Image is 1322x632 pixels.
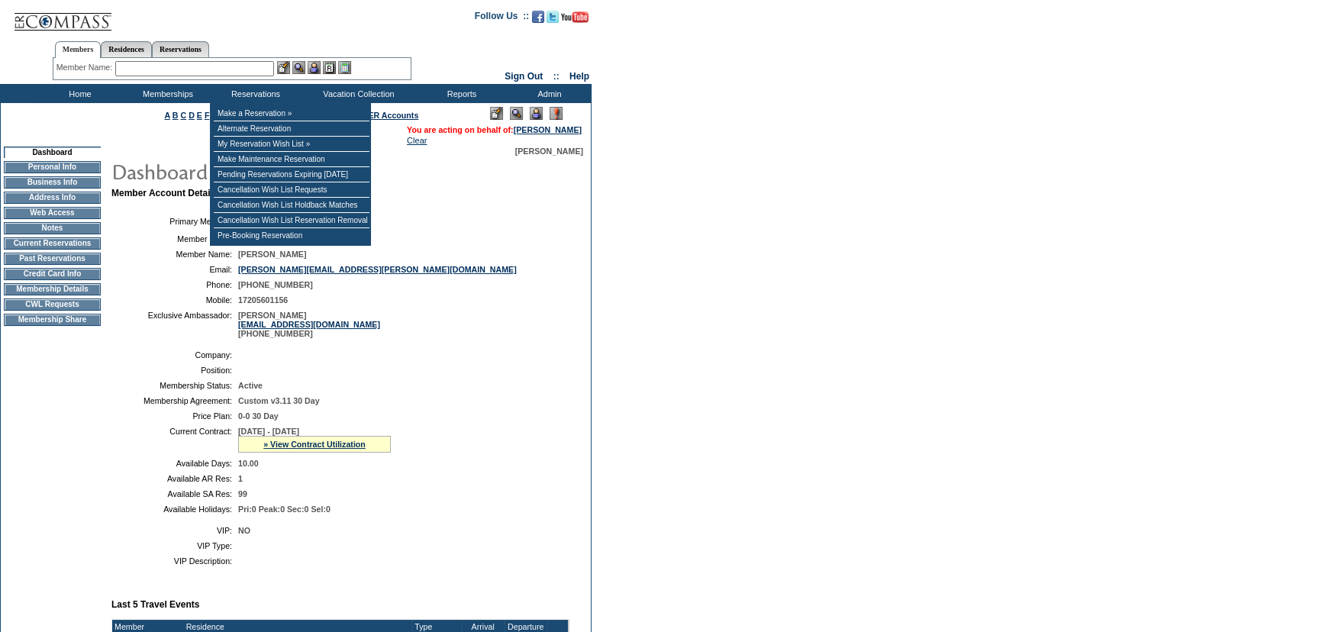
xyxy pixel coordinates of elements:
td: VIP: [118,526,232,535]
a: Reservations [152,41,209,57]
a: Residences [101,41,152,57]
span: Active [238,381,263,390]
img: Subscribe to our YouTube Channel [561,11,588,23]
td: Pre-Booking Reservation [214,228,369,243]
img: Log Concern/Member Elevation [550,107,563,120]
img: Impersonate [530,107,543,120]
img: Become our fan on Facebook [532,11,544,23]
span: You are acting on behalf of: [407,125,582,134]
td: Alternate Reservation [214,121,369,137]
td: Current Reservations [4,237,101,250]
td: Available Holidays: [118,505,232,514]
span: [PERSON_NAME] [515,147,583,156]
td: Dashboard [4,147,101,158]
a: Become our fan on Facebook [532,15,544,24]
img: View Mode [510,107,523,120]
td: Notes [4,222,101,234]
td: Vacation Collection [298,84,416,103]
span: 10.00 [238,459,259,468]
td: Web Access [4,207,101,219]
a: E [197,111,202,120]
td: Make Maintenance Reservation [214,152,369,167]
a: D [189,111,195,120]
td: Available Days: [118,459,232,468]
td: Member Name: [118,250,232,259]
td: Exclusive Ambassador: [118,311,232,338]
td: Phone: [118,280,232,289]
td: Member Since: [118,234,232,243]
td: CWL Requests [4,298,101,311]
img: b_edit.gif [277,61,290,74]
span: 0-0 30 Day [238,411,279,421]
span: [PHONE_NUMBER] [238,280,313,289]
td: Membership Details [4,283,101,295]
td: Membership Status: [118,381,232,390]
td: Business Info [4,176,101,189]
td: Address Info [4,192,101,204]
a: » View Contract Utilization [263,440,366,449]
img: Follow us on Twitter [547,11,559,23]
td: Cancellation Wish List Reservation Removal [214,213,369,228]
td: Follow Us :: [475,9,529,27]
td: Cancellation Wish List Requests [214,182,369,198]
a: [PERSON_NAME] [514,125,582,134]
img: Reservations [323,61,336,74]
b: Member Account Details [111,188,218,198]
img: Impersonate [308,61,321,74]
a: [PERSON_NAME][EMAIL_ADDRESS][PERSON_NAME][DOMAIN_NAME] [238,265,517,274]
span: [PERSON_NAME] [238,250,306,259]
td: Cancellation Wish List Holdback Matches [214,198,369,213]
span: 17205601156 [238,295,288,305]
a: Clear [407,136,427,145]
span: Custom v3.11 30 Day [238,396,320,405]
span: 1 [238,474,243,483]
div: Member Name: [56,61,115,74]
td: Membership Share [4,314,101,326]
td: Reservations [210,84,298,103]
a: C [180,111,186,120]
td: Price Plan: [118,411,232,421]
span: NO [238,526,250,535]
td: Home [34,84,122,103]
td: Position: [118,366,232,375]
td: My Reservation Wish List » [214,137,369,152]
td: Credit Card Info [4,268,101,280]
span: 99 [238,489,247,498]
td: Past Reservations [4,253,101,265]
a: Follow us on Twitter [547,15,559,24]
td: Pending Reservations Expiring [DATE] [214,167,369,182]
a: Help [569,71,589,82]
span: :: [553,71,559,82]
a: Subscribe to our YouTube Channel [561,15,588,24]
td: VIP Description: [118,556,232,566]
a: ER Accounts [368,111,418,120]
td: Primary Member: [118,214,232,228]
td: Company: [118,350,232,360]
td: Available SA Res: [118,489,232,498]
a: [EMAIL_ADDRESS][DOMAIN_NAME] [238,320,380,329]
td: Email: [118,265,232,274]
td: Reports [416,84,504,103]
td: VIP Type: [118,541,232,550]
td: Current Contract: [118,427,232,453]
td: Membership Agreement: [118,396,232,405]
img: pgTtlDashboard.gif [111,156,416,186]
b: Last 5 Travel Events [111,599,199,610]
a: A [165,111,170,120]
a: Members [55,41,102,58]
a: F [205,111,210,120]
img: Edit Mode [490,107,503,120]
span: [PERSON_NAME] [PHONE_NUMBER] [238,311,380,338]
td: Memberships [122,84,210,103]
span: [DATE] - [DATE] [238,427,299,436]
a: B [173,111,179,120]
td: Personal Info [4,161,101,173]
img: View [292,61,305,74]
td: Mobile: [118,295,232,305]
td: Admin [504,84,592,103]
a: Sign Out [505,71,543,82]
td: Available AR Res: [118,474,232,483]
img: b_calculator.gif [338,61,351,74]
span: Pri:0 Peak:0 Sec:0 Sel:0 [238,505,330,514]
td: Make a Reservation » [214,106,369,121]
